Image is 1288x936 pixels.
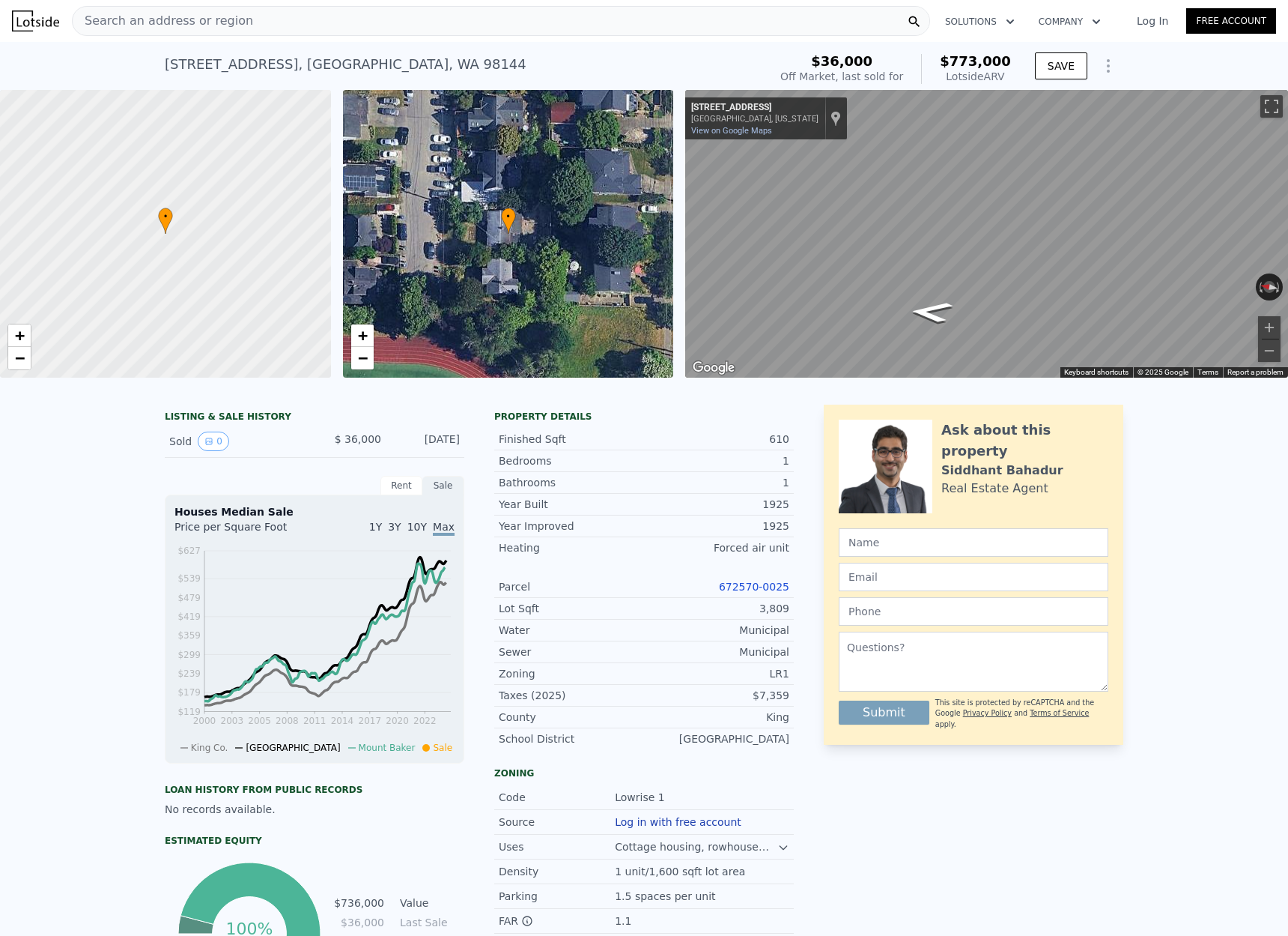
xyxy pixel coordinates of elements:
[8,324,31,347] a: Zoom in
[499,453,644,468] div: Bedrooms
[158,210,173,223] span: •
[333,895,385,911] td: $736,000
[433,521,455,536] span: Max
[331,716,354,726] tspan: 2014
[177,573,201,584] tspan: $539
[397,895,464,911] td: Value
[685,90,1288,378] div: Street View
[413,716,437,726] tspan: 2022
[689,358,738,378] a: Open this area in Google Maps (opens a new window)
[1275,274,1284,301] button: Rotate clockwise
[499,475,644,490] div: Bathrooms
[499,644,644,659] div: Sewer
[386,716,409,726] tspan: 2020
[499,497,644,512] div: Year Built
[359,716,382,726] tspan: 2017
[165,802,464,817] div: No records available.
[940,69,1011,84] div: Lotside ARV
[644,666,789,681] div: LR1
[221,716,244,726] tspan: 2003
[1093,51,1123,81] button: Show Options
[644,519,789,534] div: 1925
[615,889,718,904] div: 1.5 spaces per unit
[839,528,1108,557] input: Name
[499,790,615,805] div: Code
[719,581,789,593] a: 672570-0025
[644,601,789,616] div: 3,809
[177,546,201,556] tspan: $627
[644,432,789,447] div: 610
[499,889,615,904] div: Parking
[351,347,374,369] a: Zoom out
[276,716,299,726] tspan: 2008
[941,480,1048,498] div: Real Estate Agent
[357,348,367,367] span: −
[165,784,464,796] div: Loan history from public records
[494,767,794,779] div: Zoning
[933,8,1027,35] button: Solutions
[499,688,644,703] div: Taxes (2025)
[177,630,201,641] tspan: $359
[644,710,789,725] div: King
[1027,8,1113,35] button: Company
[941,420,1108,462] div: Ask about this property
[839,563,1108,591] input: Email
[433,743,452,753] span: Sale
[1137,368,1188,376] span: © 2025 Google
[158,208,173,234] div: •
[499,666,644,681] div: Zoning
[191,743,228,753] span: King Co.
[333,914,385,931] td: $36,000
[193,716,216,726] tspan: 2000
[499,710,644,725] div: County
[935,698,1108,730] div: This site is protected by reCAPTCHA and the Google and apply.
[12,10,59,31] img: Lotside
[644,540,789,555] div: Forced air unit
[177,687,201,698] tspan: $179
[494,411,794,423] div: Property details
[615,839,777,854] div: Cottage housing, rowhouses, townhouses, small apartment buildings
[8,347,31,369] a: Zoom out
[1186,8,1276,34] a: Free Account
[691,126,772,136] a: View on Google Maps
[1119,13,1186,28] a: Log In
[1064,367,1128,378] button: Keyboard shortcuts
[15,326,25,345] span: +
[499,914,615,929] div: FAR
[165,54,526,75] div: [STREET_ADDRESS] , [GEOGRAPHIC_DATA] , WA 98144
[1035,52,1087,79] button: SAVE
[839,597,1108,626] input: Phone
[940,53,1011,69] span: $773,000
[644,453,789,468] div: 1
[177,650,201,660] tspan: $299
[165,835,464,847] div: Estimated Equity
[407,521,427,533] span: 10Y
[499,864,615,879] div: Density
[499,815,615,830] div: Source
[499,623,644,638] div: Water
[422,476,464,495] div: Sale
[174,504,455,519] div: Houses Median Sale
[1227,368,1284,376] a: Report a problem
[15,348,25,367] span: −
[1258,339,1281,362] button: Zoom out
[499,540,644,555] div: Heating
[177,593,201,603] tspan: $479
[198,432,229,451] button: View historical data
[501,208,516,234] div: •
[499,519,644,534] div: Year Improved
[380,476,422,495] div: Rent
[891,296,971,327] path: Go North, 29th Ave S
[499,731,644,746] div: School District
[1197,368,1218,376] a: Terms
[73,12,253,30] span: Search an address or region
[351,324,374,347] a: Zoom in
[811,53,872,69] span: $36,000
[780,69,903,84] div: Off Market, last sold for
[644,688,789,703] div: $7,359
[393,432,460,451] div: [DATE]
[369,521,382,533] span: 1Y
[501,210,516,223] span: •
[1258,316,1281,339] button: Zoom in
[644,623,789,638] div: Municipal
